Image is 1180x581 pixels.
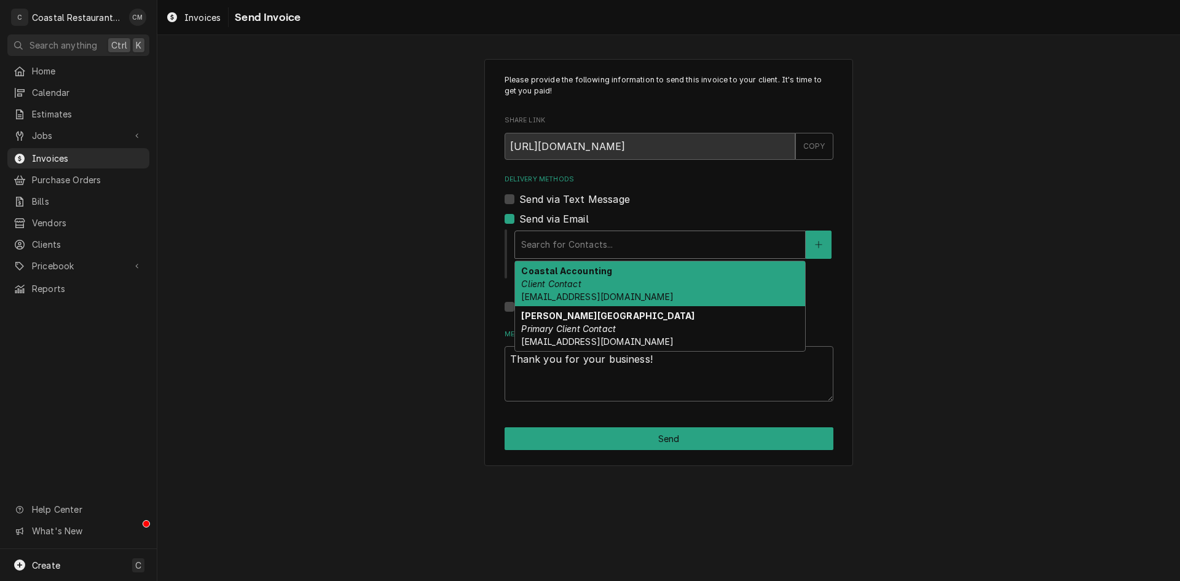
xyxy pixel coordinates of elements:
[519,192,630,207] label: Send via Text Message
[7,191,149,211] a: Bills
[135,559,141,572] span: C
[184,11,221,24] span: Invoices
[505,427,833,450] div: Button Group
[521,323,616,334] em: Primary Client Contact
[521,291,673,302] span: [EMAIL_ADDRESS][DOMAIN_NAME]
[32,238,143,251] span: Clients
[484,59,853,466] div: Invoice Send
[7,148,149,168] a: Invoices
[505,116,833,159] div: Share Link
[7,521,149,541] a: Go to What's New
[505,175,833,314] div: Delivery Methods
[505,74,833,401] div: Invoice Send Form
[505,175,833,184] label: Delivery Methods
[11,9,28,26] div: Coastal Restaurant Repair's Avatar
[505,116,833,125] label: Share Link
[505,330,833,339] label: Message to Client
[32,65,143,77] span: Home
[521,266,612,276] strong: Coastal Accounting
[505,427,833,450] button: Send
[32,108,143,121] span: Estimates
[11,9,28,26] div: C
[32,11,122,24] div: Coastal Restaurant Repair
[505,330,833,401] div: Message to Client
[32,524,142,537] span: What's New
[505,427,833,450] div: Button Group Row
[521,336,673,347] span: [EMAIL_ADDRESS][DOMAIN_NAME]
[161,7,226,28] a: Invoices
[29,39,97,52] span: Search anything
[521,279,581,289] em: Client Contact
[129,9,146,26] div: CM
[519,211,589,226] label: Send via Email
[7,256,149,276] a: Go to Pricebook
[806,231,832,259] button: Create New Contact
[32,560,60,571] span: Create
[32,152,143,165] span: Invoices
[7,170,149,190] a: Purchase Orders
[7,82,149,103] a: Calendar
[521,310,694,321] strong: [PERSON_NAME][GEOGRAPHIC_DATA]
[505,74,833,97] p: Please provide the following information to send this invoice to your client. It's time to get yo...
[231,9,301,26] span: Send Invoice
[32,216,143,229] span: Vendors
[7,279,149,299] a: Reports
[7,34,149,56] button: Search anythingCtrlK
[505,346,833,401] textarea: Thank you for your business!
[815,240,822,249] svg: Create New Contact
[7,234,149,255] a: Clients
[129,9,146,26] div: Chad McMaster's Avatar
[32,173,143,186] span: Purchase Orders
[32,195,143,208] span: Bills
[32,259,125,272] span: Pricebook
[32,503,142,516] span: Help Center
[32,86,143,99] span: Calendar
[7,104,149,124] a: Estimates
[111,39,127,52] span: Ctrl
[136,39,141,52] span: K
[795,133,833,160] button: COPY
[32,129,125,142] span: Jobs
[32,282,143,295] span: Reports
[7,499,149,520] a: Go to Help Center
[7,61,149,81] a: Home
[7,213,149,233] a: Vendors
[7,125,149,146] a: Go to Jobs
